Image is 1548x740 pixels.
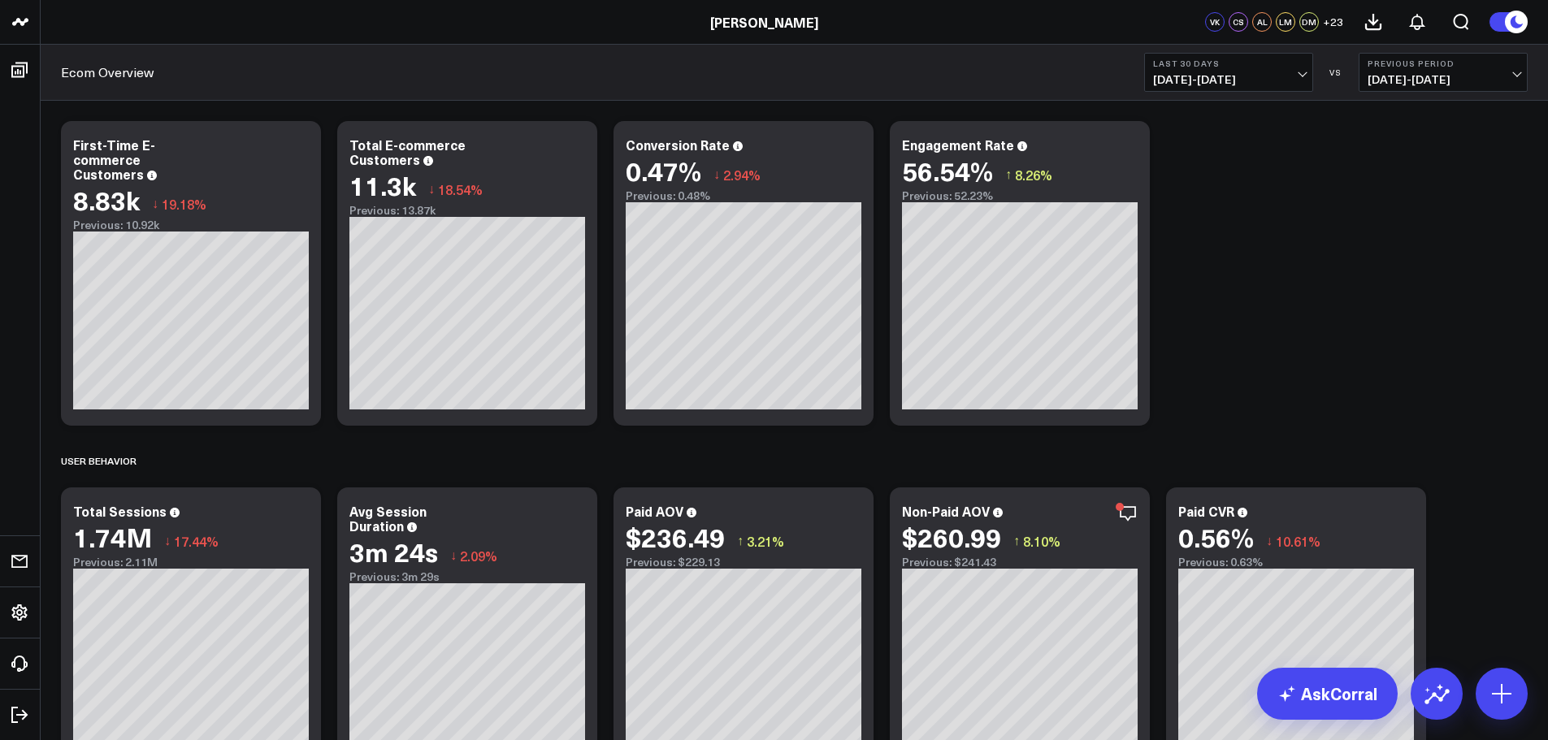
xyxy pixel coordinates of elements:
[152,193,158,214] span: ↓
[349,570,585,583] div: Previous: 3m 29s
[1323,12,1343,32] button: +23
[450,545,457,566] span: ↓
[1252,12,1272,32] div: AL
[1368,73,1519,86] span: [DATE] - [DATE]
[1005,164,1012,185] span: ↑
[61,63,154,81] a: Ecom Overview
[438,180,483,198] span: 18.54%
[1023,532,1060,550] span: 8.10%
[1321,67,1351,77] div: VS
[162,195,206,213] span: 19.18%
[1153,58,1304,68] b: Last 30 Days
[1257,668,1398,720] a: AskCorral
[73,556,309,569] div: Previous: 2.11M
[626,522,725,552] div: $236.49
[1178,502,1234,520] div: Paid CVR
[1229,12,1248,32] div: CS
[349,136,466,168] div: Total E-commerce Customers
[460,547,497,565] span: 2.09%
[1153,73,1304,86] span: [DATE] - [DATE]
[349,502,427,534] div: Avg Session Duration
[349,171,416,200] div: 11.3k
[1144,53,1313,92] button: Last 30 Days[DATE]-[DATE]
[902,502,990,520] div: Non-Paid AOV
[174,532,219,550] span: 17.44%
[902,556,1138,569] div: Previous: $241.43
[723,166,761,184] span: 2.94%
[1276,532,1320,550] span: 10.61%
[902,189,1138,202] div: Previous: 52.23%
[902,522,1001,552] div: $260.99
[1359,53,1528,92] button: Previous Period[DATE]-[DATE]
[73,522,152,552] div: 1.74M
[747,532,784,550] span: 3.21%
[710,13,818,31] a: [PERSON_NAME]
[1178,522,1254,552] div: 0.56%
[73,502,167,520] div: Total Sessions
[73,185,140,214] div: 8.83k
[902,136,1014,154] div: Engagement Rate
[73,136,155,183] div: First-Time E-commerce Customers
[1205,12,1225,32] div: VK
[902,156,993,185] div: 56.54%
[73,219,309,232] div: Previous: 10.92k
[1299,12,1319,32] div: DM
[1266,530,1273,552] span: ↓
[1276,12,1295,32] div: LM
[626,502,683,520] div: Paid AOV
[1368,58,1519,68] b: Previous Period
[626,136,730,154] div: Conversion Rate
[349,537,438,566] div: 3m 24s
[713,164,720,185] span: ↓
[626,189,861,202] div: Previous: 0.48%
[428,179,435,200] span: ↓
[1323,16,1343,28] span: + 23
[349,204,585,217] div: Previous: 13.87k
[737,530,744,552] span: ↑
[1013,530,1020,552] span: ↑
[61,442,137,479] div: User Behavior
[164,530,171,552] span: ↓
[626,156,701,185] div: 0.47%
[1015,166,1052,184] span: 8.26%
[1178,556,1414,569] div: Previous: 0.63%
[626,556,861,569] div: Previous: $229.13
